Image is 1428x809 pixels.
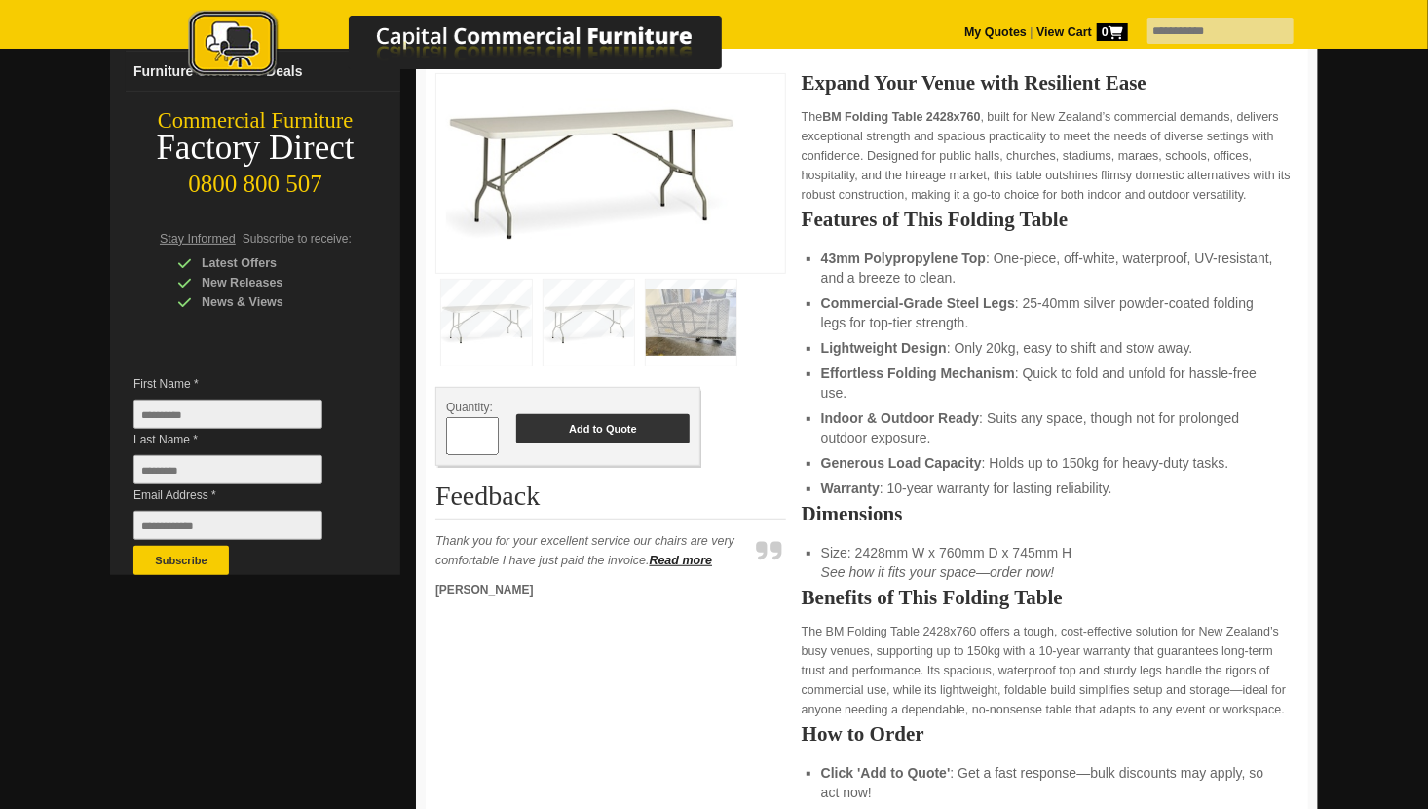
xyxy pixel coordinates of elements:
strong: Warranty [821,481,880,496]
a: Capital Commercial Furniture Logo [134,10,816,87]
div: New Releases [177,273,362,292]
p: Thank you for your excellent service our chairs are very comfortable I have just paid the invoice. [435,531,747,570]
strong: View Cart [1036,25,1128,39]
div: Commercial Furniture [110,107,400,135]
div: 0800 800 507 [110,161,400,198]
a: Read more [650,554,713,567]
a: Furniture Clearance Deals [126,52,400,92]
h2: Dimensions [802,504,1298,523]
p: The , built for New Zealand’s commercial demands, delivers exceptional strength and spacious prac... [802,107,1298,205]
span: 0 [1097,23,1128,41]
li: : Holds up to 150kg for heavy-duty tasks. [821,453,1279,473]
span: Email Address * [133,485,352,505]
li: : Only 20kg, easy to shift and stow away. [821,338,1279,358]
strong: Generous Load Capacity [821,455,982,471]
h2: Expand Your Venue with Resilient Ease [802,73,1298,93]
div: Latest Offers [177,253,362,273]
div: News & Views [177,292,362,312]
strong: Effortless Folding Mechanism [821,366,1015,381]
li: : One-piece, off-white, waterproof, UV-resistant, and a breeze to clean. [821,249,1279,288]
strong: Lightweight Design [821,340,947,356]
li: Size: 2428mm W x 760mm D x 745mm H [821,543,1279,582]
li: : Get a fast response—bulk discounts may apply, so act now! [821,763,1279,802]
h2: Features of This Folding Table [802,210,1298,229]
h2: How to Order [802,724,1298,744]
span: Stay Informed [160,232,236,246]
span: Last Name * [133,430,352,449]
li: : Suits any space, though not for prolonged outdoor exposure. [821,408,1279,447]
h2: Benefits of This Folding Table [802,588,1298,607]
a: My Quotes [964,25,1027,39]
button: Add to Quote [516,414,690,443]
span: Subscribe to receive: [243,232,352,246]
img: BM folding table 2428x760, off-white UV-resistant top, foldable steel legs for public halls, mara... [446,84,738,257]
strong: BM Folding Table 2428x760 [822,110,980,124]
strong: 43mm Polypropylene Top [821,250,986,266]
input: Email Address * [133,511,322,540]
button: Subscribe [133,546,229,575]
li: : 10-year warranty for lasting reliability. [821,479,1279,498]
input: Last Name * [133,455,322,484]
span: Quantity: [446,401,493,414]
h2: Feedback [435,482,786,520]
p: The BM Folding Table 2428x760 offers a tough, cost-effective solution for New Zealand’s busy venu... [802,622,1298,719]
li: : 25-40mm silver powder-coated folding legs for top-tier strength. [821,293,1279,332]
strong: Click 'Add to Quote' [821,765,951,781]
strong: Commercial-Grade Steel Legs [821,295,1015,311]
strong: Indoor & Outdoor Ready [821,410,980,426]
input: First Name * [133,400,322,429]
span: First Name * [133,374,352,394]
p: [PERSON_NAME] [435,580,747,599]
a: View Cart0 [1033,25,1128,39]
li: : Quick to fold and unfold for hassle-free use. [821,364,1279,403]
div: Factory Direct [110,135,400,162]
em: See how it fits your space—order now! [821,564,1055,580]
img: Capital Commercial Furniture Logo [134,10,816,81]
